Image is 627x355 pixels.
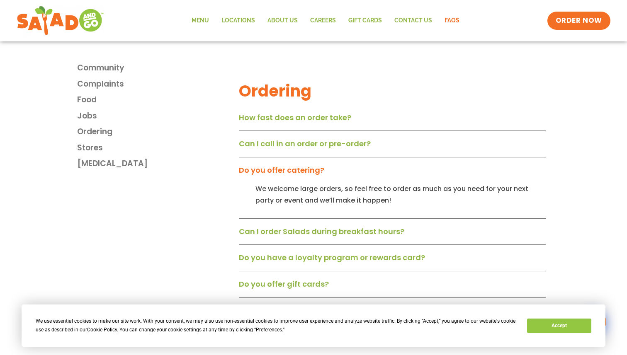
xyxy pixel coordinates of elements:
[239,110,546,131] div: How fast does an order take?
[239,252,425,263] a: Do you have a loyalty program or rewards card?
[77,78,124,90] span: Complaints
[77,142,235,154] a: Stores
[304,11,342,30] a: Careers
[239,165,324,175] a: Do you offer catering?
[256,327,282,333] span: Preferences
[77,62,124,74] span: Community
[77,158,235,170] a: [MEDICAL_DATA]
[239,162,546,184] div: Do you offer catering?
[77,110,97,122] span: Jobs
[239,112,351,123] a: How fast does an order take?
[77,110,235,122] a: Jobs
[239,226,404,237] a: Can I order Salads during breakfast hours?
[261,11,304,30] a: About Us
[77,142,103,154] span: Stores
[255,183,546,205] p: We welcome large orders, so feel free to order as much as you need for your next party or event a...
[185,11,215,30] a: Menu
[17,4,104,37] img: new-SAG-logo-768×292
[77,78,235,90] a: Complaints
[239,183,546,218] div: Do you offer catering?
[77,62,235,74] a: Community
[388,11,438,30] a: Contact Us
[77,94,97,106] span: Food
[527,319,591,333] button: Accept
[36,317,517,334] div: We use essential cookies to make our site work. With your consent, we may also use non-essential ...
[239,138,371,149] a: Can I call in an order or pre-order?
[239,250,546,271] div: Do you have a loyalty program or rewards card?
[215,11,261,30] a: Locations
[77,126,235,138] a: Ordering
[22,304,605,347] div: Cookie Consent Prompt
[77,94,235,106] a: Food
[185,11,466,30] nav: Menu
[77,158,148,170] span: [MEDICAL_DATA]
[239,81,546,101] h2: Ordering
[239,279,329,289] a: Do you offer gift cards?
[547,12,610,30] a: ORDER NOW
[438,11,466,30] a: FAQs
[239,224,546,245] div: Can I order Salads during breakfast hours?
[87,327,117,333] span: Cookie Policy
[77,126,112,138] span: Ordering
[239,136,546,157] div: Can I call in an order or pre-order?
[239,276,546,298] div: Do you offer gift cards?
[556,16,602,26] span: ORDER NOW
[342,11,388,30] a: GIFT CARDS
